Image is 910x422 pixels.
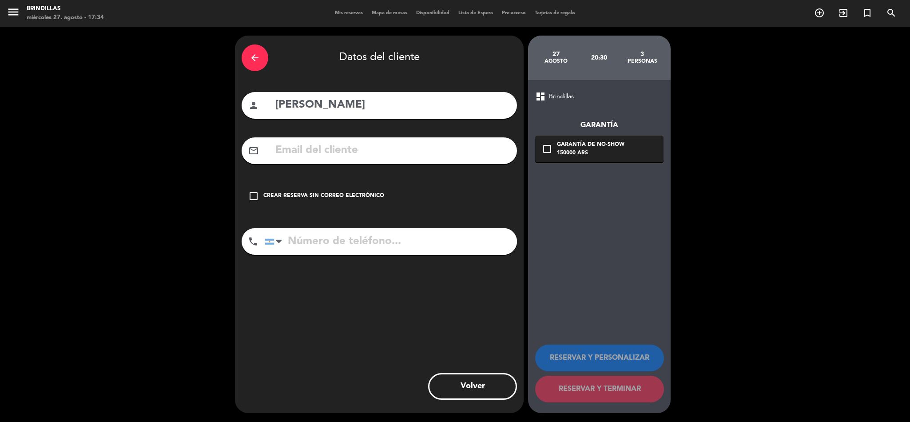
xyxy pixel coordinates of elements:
span: dashboard [535,91,546,102]
div: Crear reserva sin correo electrónico [263,192,384,201]
div: miércoles 27. agosto - 17:34 [27,13,104,22]
div: Garantía de no-show [557,141,624,149]
span: Disponibilidad [412,11,454,16]
i: add_circle_outline [814,8,825,18]
i: mail_outline [248,145,259,156]
div: Datos del cliente [242,42,517,73]
i: phone [248,236,258,247]
div: 27 [535,51,578,58]
button: RESERVAR Y PERSONALIZAR [535,345,664,371]
i: exit_to_app [838,8,849,18]
div: personas [621,58,664,65]
div: Brindillas [27,4,104,13]
span: Mapa de mesas [367,11,412,16]
i: search [886,8,897,18]
div: 150000 ARS [557,149,624,158]
i: person [248,100,259,111]
i: check_box_outline_blank [542,144,552,154]
i: menu [7,5,20,19]
span: Brindillas [549,92,574,102]
div: 20:30 [578,42,621,73]
i: turned_in_not [862,8,873,18]
span: Tarjetas de regalo [530,11,580,16]
span: Pre-acceso [497,11,530,16]
div: 3 [621,51,664,58]
input: Email del cliente [274,141,510,160]
input: Número de teléfono... [265,228,517,255]
i: check_box_outline_blank [248,191,259,201]
div: Argentina: +54 [265,229,286,254]
button: Volver [428,373,517,400]
input: Nombre del cliente [274,96,510,114]
div: Garantía [535,120,664,131]
button: RESERVAR Y TERMINAR [535,376,664,402]
div: agosto [535,58,578,65]
span: Lista de Espera [454,11,497,16]
button: menu [7,5,20,22]
i: arrow_back [250,52,260,63]
span: Mis reservas [330,11,367,16]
